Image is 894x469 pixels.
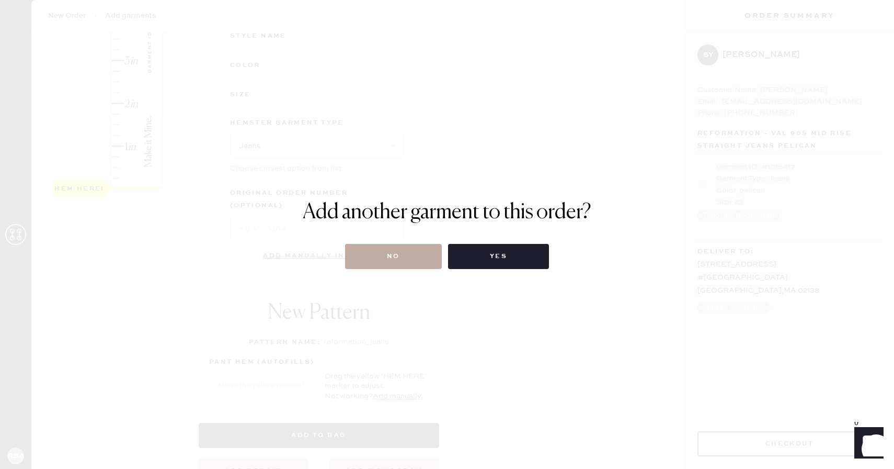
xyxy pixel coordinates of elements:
[345,244,442,269] button: No
[844,422,889,467] iframe: Front Chat
[303,200,591,225] h1: Add another garment to this order?
[448,244,549,269] button: Yes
